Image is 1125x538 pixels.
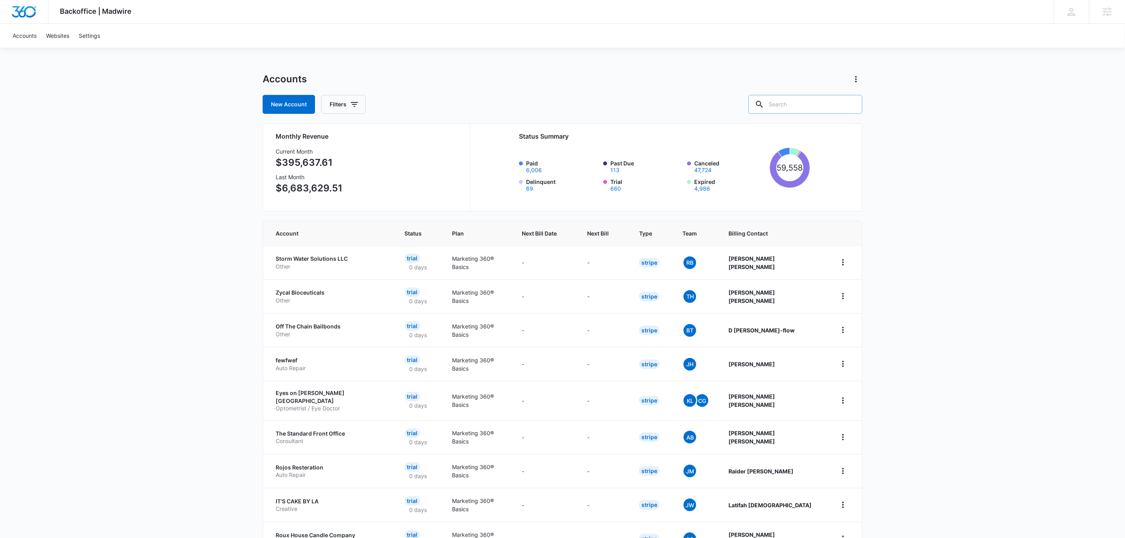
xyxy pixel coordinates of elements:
[276,389,386,412] a: Eyes on [PERSON_NAME][GEOGRAPHIC_DATA]Optometrist / Eye Doctor
[694,167,712,173] button: Canceled
[512,313,578,347] td: -
[850,73,862,85] button: Actions
[405,355,420,365] div: Trial
[276,323,386,330] p: Off The Chain Bailbonds
[405,365,432,373] p: 0 days
[728,255,775,270] strong: [PERSON_NAME] [PERSON_NAME]
[684,465,696,477] span: JM
[639,292,660,301] div: Stripe
[405,506,432,514] p: 0 days
[452,322,503,339] p: Marketing 360® Basics
[452,288,503,305] p: Marketing 360® Basics
[639,396,660,405] div: Stripe
[639,360,660,369] div: Stripe
[728,468,793,475] strong: Raider [PERSON_NAME]
[276,147,343,156] h3: Current Month
[728,430,775,445] strong: [PERSON_NAME] [PERSON_NAME]
[639,466,660,476] div: Stripe
[728,289,775,304] strong: [PERSON_NAME] [PERSON_NAME]
[526,159,599,173] label: Paid
[578,245,630,279] td: -
[837,465,849,477] button: home
[276,364,386,372] p: Auto Repair
[276,389,386,404] p: Eyes on [PERSON_NAME][GEOGRAPHIC_DATA]
[610,186,621,191] button: Trial
[74,24,105,48] a: Settings
[639,326,660,335] div: Stripe
[276,156,343,170] p: $395,637.61
[405,229,422,237] span: Status
[276,505,386,513] p: Creative
[519,132,810,141] h2: Status Summary
[263,95,315,114] a: New Account
[578,454,630,488] td: -
[837,256,849,269] button: home
[526,186,533,191] button: Delinquent
[837,324,849,336] button: home
[276,132,460,141] h2: Monthly Revenue
[405,472,432,480] p: 0 days
[837,290,849,302] button: home
[728,393,775,408] strong: [PERSON_NAME] [PERSON_NAME]
[684,499,696,511] span: JW
[405,331,432,339] p: 0 days
[837,394,849,407] button: home
[263,73,307,85] h1: Accounts
[276,297,386,304] p: Other
[728,361,775,367] strong: [PERSON_NAME]
[526,178,599,191] label: Delinquent
[276,430,386,438] p: The Standard Front Office
[405,496,420,506] div: Trial
[639,500,660,510] div: Stripe
[41,24,74,48] a: Websites
[610,159,683,173] label: Past Due
[452,254,503,271] p: Marketing 360® Basics
[276,430,386,445] a: The Standard Front OfficeConsultant
[452,356,503,373] p: Marketing 360® Basics
[405,401,432,410] p: 0 days
[749,95,862,114] input: Search
[696,394,708,407] span: CG
[526,167,542,173] button: Paid
[276,289,386,304] a: Zycal BioceuticalsOther
[682,229,698,237] span: Team
[276,255,386,263] p: Storm Water Solutions LLC
[276,497,386,505] p: IT'S CAKE BY LA
[452,229,503,237] span: Plan
[522,229,557,237] span: Next Bill Date
[728,502,812,508] strong: Latifah [DEMOGRAPHIC_DATA]
[405,297,432,305] p: 0 days
[639,432,660,442] div: Stripe
[578,420,630,454] td: -
[321,95,366,114] button: Filters
[512,420,578,454] td: -
[694,178,767,191] label: Expired
[728,327,795,334] strong: D [PERSON_NAME]-flow
[276,356,386,372] a: fewfwefAuto Repair
[578,347,630,381] td: -
[60,7,132,15] span: Backoffice | Madwire
[276,173,343,181] h3: Last Month
[405,462,420,472] div: Trial
[405,438,432,446] p: 0 days
[276,404,386,412] p: Optometrist / Eye Doctor
[512,454,578,488] td: -
[405,288,420,297] div: Trial
[578,313,630,347] td: -
[578,381,630,420] td: -
[276,497,386,513] a: IT'S CAKE BY LACreative
[512,488,578,522] td: -
[405,392,420,401] div: Trial
[276,289,386,297] p: Zycal Bioceuticals
[405,321,420,331] div: Trial
[610,178,683,191] label: Trial
[512,279,578,313] td: -
[684,290,696,303] span: TH
[276,255,386,270] a: Storm Water Solutions LLCOther
[684,431,696,443] span: AB
[837,358,849,370] button: home
[276,356,386,364] p: fewfwef
[405,254,420,263] div: Trial
[276,464,386,471] p: Rojos Resteration
[276,437,386,445] p: Consultant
